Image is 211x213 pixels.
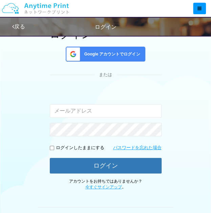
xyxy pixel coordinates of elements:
[113,145,162,151] a: パスワードを忘れた場合
[85,185,126,189] span: 。
[50,179,162,190] p: アカウントをお持ちではありませんか？
[50,158,162,173] button: ログイン
[50,72,162,78] div: または
[95,24,117,30] span: ログイン
[50,104,162,118] input: メールアドレス
[85,185,122,189] a: 今すぐサインアップ
[56,145,104,151] p: ログインしたままにする
[82,51,140,57] span: Google アカウントでログイン
[12,24,25,29] a: 戻る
